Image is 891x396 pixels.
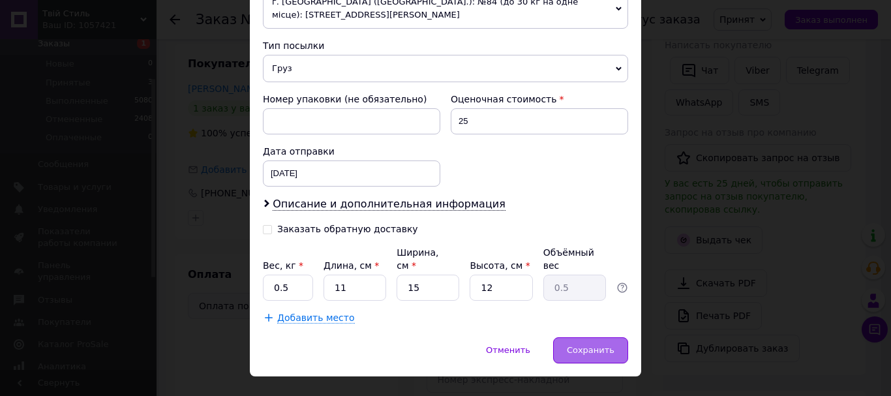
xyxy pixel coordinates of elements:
[543,246,606,272] div: Объёмный вес
[397,247,438,271] label: Ширина, см
[263,40,324,51] span: Тип посылки
[277,312,355,324] span: Добавить место
[263,93,440,106] div: Номер упаковки (не обязательно)
[324,260,379,271] label: Длина, см
[567,345,614,355] span: Сохранить
[273,198,506,211] span: Описание и дополнительная информация
[451,93,628,106] div: Оценочная стоимость
[277,224,418,235] div: Заказать обратную доставку
[263,145,440,158] div: Дата отправки
[263,55,628,82] span: Груз
[470,260,530,271] label: Высота, см
[486,345,530,355] span: Отменить
[263,260,303,271] label: Вес, кг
